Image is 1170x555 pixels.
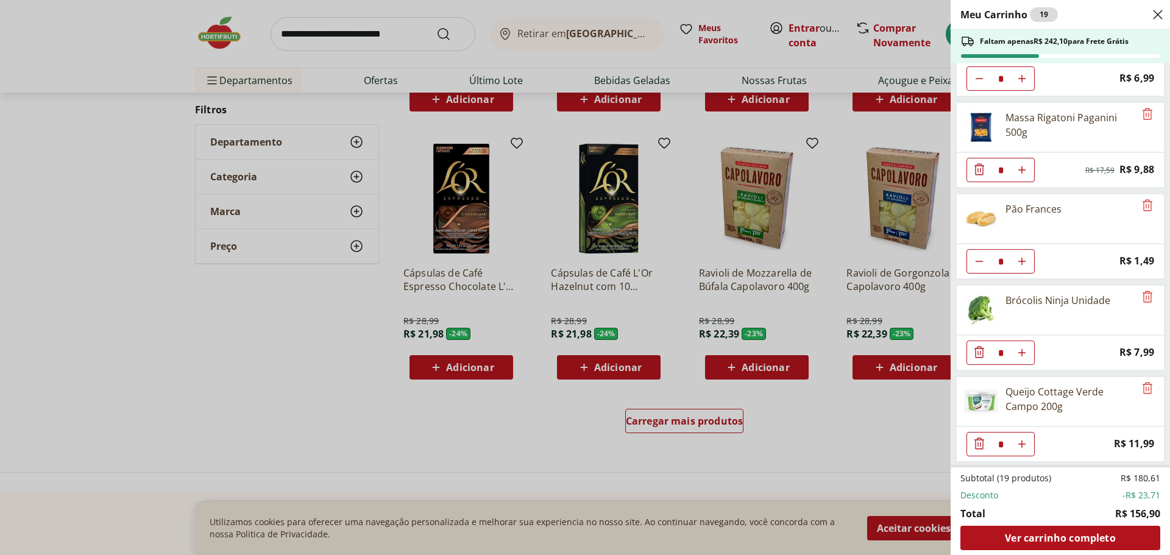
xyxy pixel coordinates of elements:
button: Remove [1140,290,1155,305]
button: Diminuir Quantidade [967,341,991,365]
button: Aumentar Quantidade [1010,432,1034,456]
button: Diminuir Quantidade [967,432,991,456]
img: Queijo Cottage Verde Campo 200g [964,384,998,419]
span: -R$ 23,71 [1122,489,1160,501]
span: R$ 17,59 [1085,166,1115,175]
input: Quantidade Atual [991,158,1010,182]
button: Aumentar Quantidade [1010,249,1034,274]
input: Quantidade Atual [991,341,1010,364]
button: Remove [1140,199,1155,213]
button: Diminuir Quantidade [967,158,991,182]
span: R$ 180,61 [1121,472,1160,484]
button: Aumentar Quantidade [1010,66,1034,91]
span: R$ 9,88 [1119,161,1154,178]
span: R$ 6,99 [1119,70,1154,87]
div: Massa Rigatoni Paganini 500g [1005,110,1135,140]
input: Quantidade Atual [991,433,1010,456]
span: Total [960,506,985,521]
img: Principal [964,202,998,236]
div: Queijo Cottage Verde Campo 200g [1005,384,1135,414]
span: R$ 11,99 [1114,436,1154,452]
div: Brócolis Ninja Unidade [1005,293,1110,308]
span: Subtotal (19 produtos) [960,472,1051,484]
span: R$ 7,99 [1119,344,1154,361]
button: Diminuir Quantidade [967,249,991,274]
span: R$ 156,90 [1115,506,1160,521]
img: Brócolis Ninja Unidade [964,293,998,327]
button: Diminuir Quantidade [967,66,991,91]
div: Pão Frances [1005,202,1062,216]
input: Quantidade Atual [991,250,1010,273]
button: Aumentar Quantidade [1010,158,1034,182]
span: Ver carrinho completo [1005,533,1115,543]
img: Principal [964,110,998,144]
button: Remove [1140,381,1155,396]
input: Quantidade Atual [991,67,1010,90]
a: Ver carrinho completo [960,526,1160,550]
span: Desconto [960,489,998,501]
span: Faltam apenas R$ 242,10 para Frete Grátis [980,37,1129,46]
span: R$ 1,49 [1119,253,1154,269]
div: 19 [1030,7,1058,22]
button: Remove [1140,107,1155,122]
button: Aumentar Quantidade [1010,341,1034,365]
h2: Meu Carrinho [960,7,1058,22]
